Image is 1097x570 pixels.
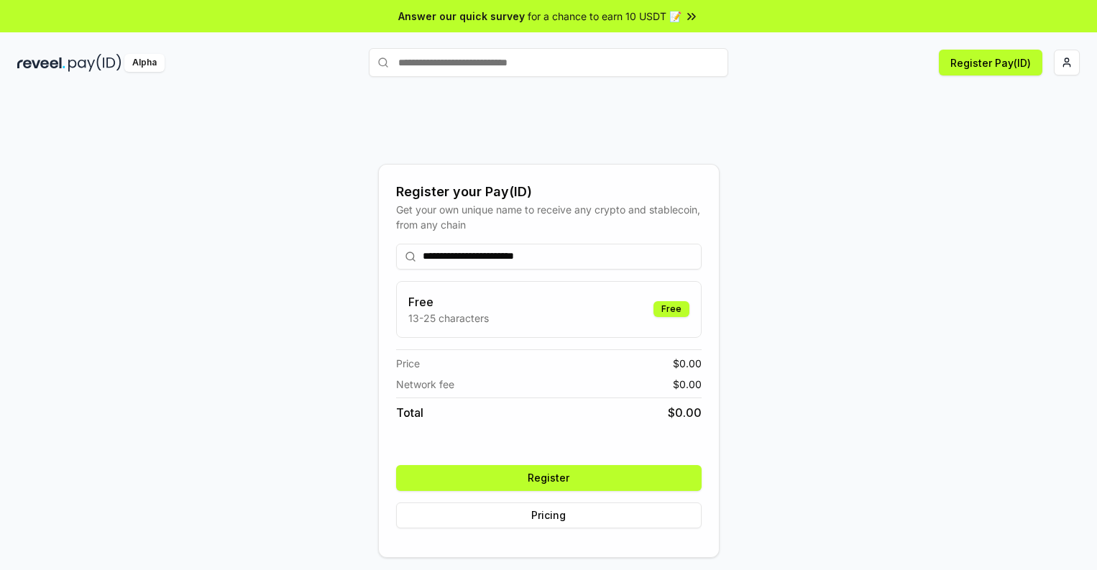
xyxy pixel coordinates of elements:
[124,54,165,72] div: Alpha
[528,9,681,24] span: for a chance to earn 10 USDT 📝
[673,356,702,371] span: $ 0.00
[408,311,489,326] p: 13-25 characters
[408,293,489,311] h3: Free
[398,9,525,24] span: Answer our quick survey
[17,54,65,72] img: reveel_dark
[396,356,420,371] span: Price
[396,182,702,202] div: Register your Pay(ID)
[396,404,423,421] span: Total
[396,377,454,392] span: Network fee
[939,50,1042,75] button: Register Pay(ID)
[396,465,702,491] button: Register
[668,404,702,421] span: $ 0.00
[396,502,702,528] button: Pricing
[68,54,121,72] img: pay_id
[673,377,702,392] span: $ 0.00
[396,202,702,232] div: Get your own unique name to receive any crypto and stablecoin, from any chain
[653,301,689,317] div: Free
